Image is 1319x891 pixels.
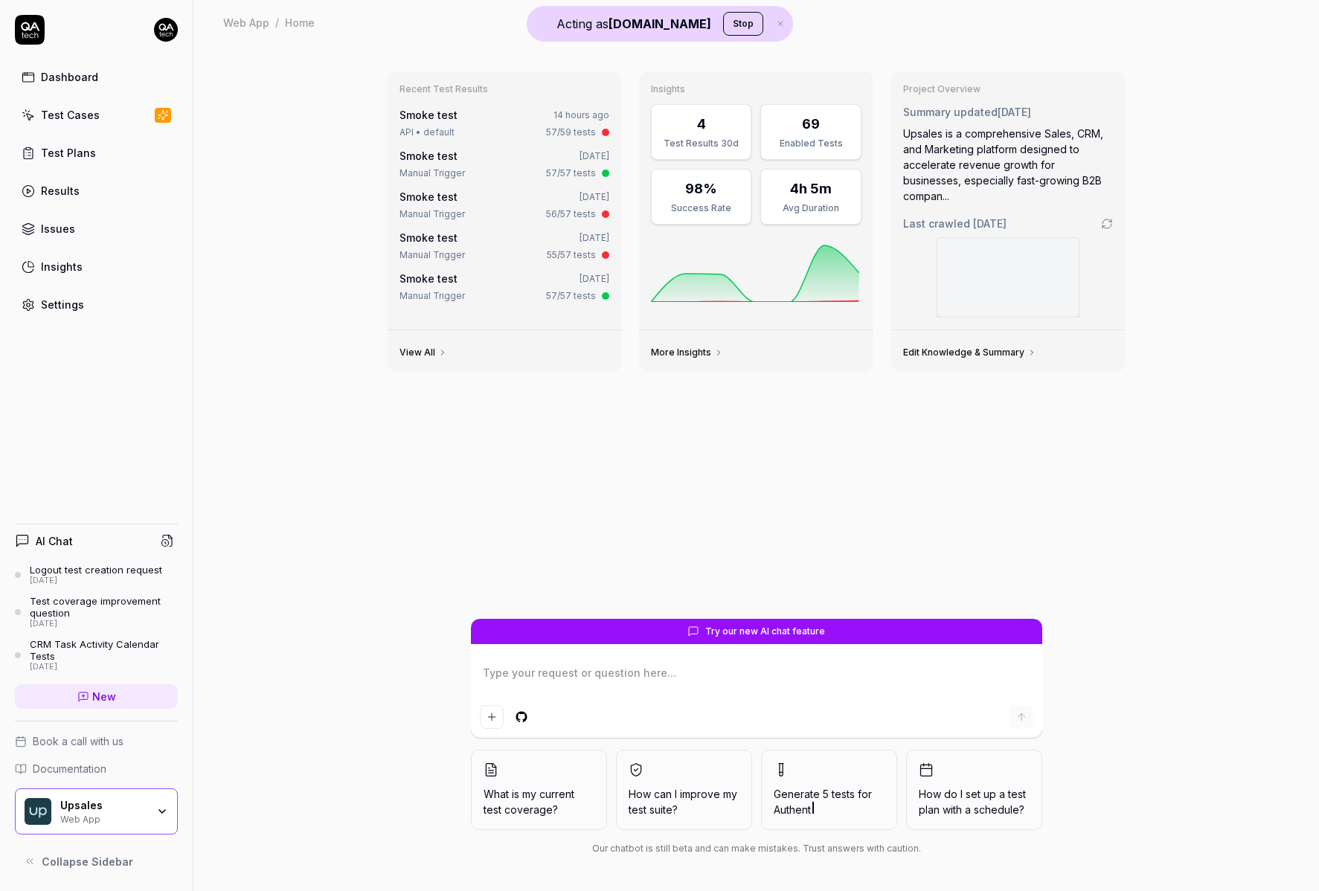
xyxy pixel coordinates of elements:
a: More Insights [651,347,723,358]
div: Avg Duration [770,202,851,215]
time: [DATE] [973,217,1007,230]
div: Insights [41,259,83,274]
div: Dashboard [41,69,98,85]
a: Smoke test[DATE]Manual Trigger55/57 tests [397,227,613,265]
div: [DATE] [30,619,178,629]
h3: Insights [651,83,861,95]
div: / [275,15,279,30]
h3: Recent Test Results [399,83,610,95]
div: [DATE] [30,662,178,672]
div: Logout test creation request [30,564,162,576]
time: [DATE] [580,273,609,284]
a: Test coverage improvement question[DATE] [15,595,178,629]
div: Results [41,183,80,199]
a: Edit Knowledge & Summary [903,347,1036,358]
span: Documentation [33,761,106,776]
div: [DATE] [30,576,162,586]
time: [DATE] [998,106,1031,118]
span: Authent [774,803,811,816]
a: Smoke test [399,272,458,285]
time: [DATE] [580,232,609,243]
a: Results [15,176,178,205]
div: Home [285,15,315,30]
button: Add attachment [480,705,504,729]
div: 98% [685,178,717,199]
img: Screenshot [937,238,1079,317]
time: [DATE] [580,191,609,202]
div: Upsales is a comprehensive Sales, CRM, and Marketing platform designed to accelerate revenue grow... [903,126,1114,204]
span: New [92,689,116,704]
div: Web App [60,812,147,824]
div: API • default [399,126,455,139]
a: Smoke test [399,190,458,203]
h3: Project Overview [903,83,1114,95]
span: How can I improve my test suite? [629,786,739,817]
span: Try our new AI chat feature [705,625,825,638]
h4: AI Chat [36,533,73,549]
div: 69 [802,114,820,134]
span: Collapse Sidebar [42,854,133,869]
button: Generate 5 tests forAuthent [761,750,897,830]
div: Upsales [60,799,147,812]
button: Stop [723,12,763,36]
div: 57/57 tests [546,167,596,180]
a: Logout test creation request[DATE] [15,564,178,586]
a: View All [399,347,447,358]
div: 4 [697,114,706,134]
a: Smoke test[DATE]Manual Trigger56/57 tests [397,186,613,224]
div: CRM Task Activity Calendar Tests [30,638,178,663]
a: Test Plans [15,138,178,167]
img: 7ccf6c19-61ad-4a6c-8811-018b02a1b829.jpg [154,18,178,42]
button: Collapse Sidebar [15,846,178,876]
a: Smoke test [399,109,458,121]
a: Documentation [15,761,178,776]
a: Smoke test[DATE]Manual Trigger57/57 tests [397,268,613,306]
div: 55/57 tests [547,248,596,262]
a: Settings [15,290,178,319]
span: Book a call with us [33,733,123,749]
time: [DATE] [580,150,609,161]
button: How can I improve my test suite? [616,750,752,830]
div: Manual Trigger [399,248,465,262]
div: Issues [41,221,75,237]
span: Generate 5 tests for [774,786,885,817]
div: Manual Trigger [399,167,465,180]
a: Smoke test [399,149,458,162]
a: Dashboard [15,62,178,91]
a: CRM Task Activity Calendar Tests[DATE] [15,638,178,672]
a: Smoke test[DATE]Manual Trigger57/57 tests [397,145,613,183]
div: Settings [41,297,84,312]
div: Test Results 30d [661,137,742,150]
a: Insights [15,252,178,281]
a: New [15,684,178,709]
img: Upsales Logo [25,798,51,825]
button: What is my current test coverage? [471,750,607,830]
a: Go to crawling settings [1101,218,1113,230]
div: Test Cases [41,107,100,123]
div: Test coverage improvement question [30,595,178,620]
a: Test Cases [15,100,178,129]
div: Success Rate [661,202,742,215]
span: Summary updated [903,106,998,118]
div: 4h 5m [790,178,832,199]
div: Our chatbot is still beta and can make mistakes. Trust answers with caution. [471,842,1042,855]
a: Smoke test14 hours agoAPI • default57/59 tests [397,104,613,142]
div: Manual Trigger [399,208,465,221]
a: Book a call with us [15,733,178,749]
div: 56/57 tests [546,208,596,221]
div: Manual Trigger [399,289,465,303]
div: 57/59 tests [546,126,596,139]
div: Web App [223,15,269,30]
a: Smoke test [399,231,458,244]
span: What is my current test coverage? [484,786,594,817]
div: Enabled Tests [770,137,851,150]
time: 14 hours ago [553,109,609,120]
button: How do I set up a test plan with a schedule? [906,750,1042,830]
span: How do I set up a test plan with a schedule? [919,786,1030,817]
div: Test Plans [41,145,96,161]
div: 57/57 tests [546,289,596,303]
a: Issues [15,214,178,243]
span: Last crawled [903,216,1007,231]
button: Upsales LogoUpsalesWeb App [15,788,178,834]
